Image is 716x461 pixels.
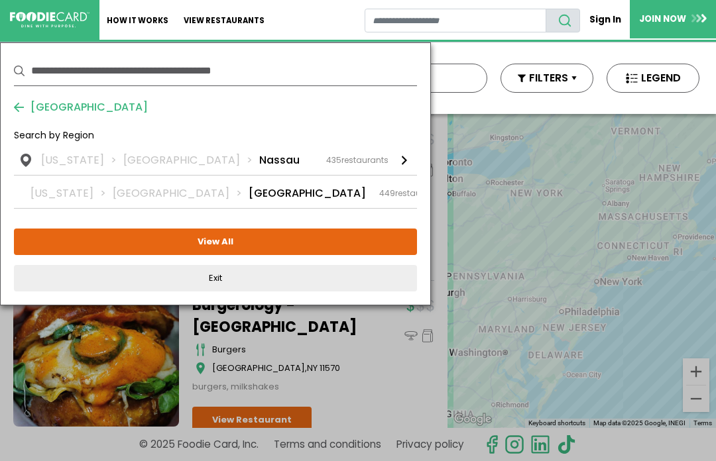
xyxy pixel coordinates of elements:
[41,152,123,168] li: [US_STATE]
[14,265,417,291] button: Exit
[607,64,699,93] button: LEGEND
[14,128,417,152] div: Search by Region
[30,185,113,201] li: [US_STATE]
[14,229,417,255] button: View All
[14,176,417,208] a: [US_STATE] [GEOGRAPHIC_DATA] [GEOGRAPHIC_DATA] 449restaurants
[113,185,249,201] li: [GEOGRAPHIC_DATA]
[123,152,259,168] li: [GEOGRAPHIC_DATA]
[379,187,442,199] div: restaurants
[14,99,148,115] button: [GEOGRAPHIC_DATA]
[249,185,366,201] li: [GEOGRAPHIC_DATA]
[14,152,417,175] a: [US_STATE] [GEOGRAPHIC_DATA] Nassau 435restaurants
[24,99,148,115] span: [GEOGRAPHIC_DATA]
[365,9,547,32] input: restaurant search
[259,152,300,168] li: Nassau
[10,12,89,28] img: FoodieCard; Eat, Drink, Save, Donate
[580,8,630,31] a: Sign In
[379,187,395,199] span: 449
[546,9,580,32] button: search
[326,154,341,166] span: 435
[501,64,593,93] button: FILTERS
[326,154,388,166] div: restaurants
